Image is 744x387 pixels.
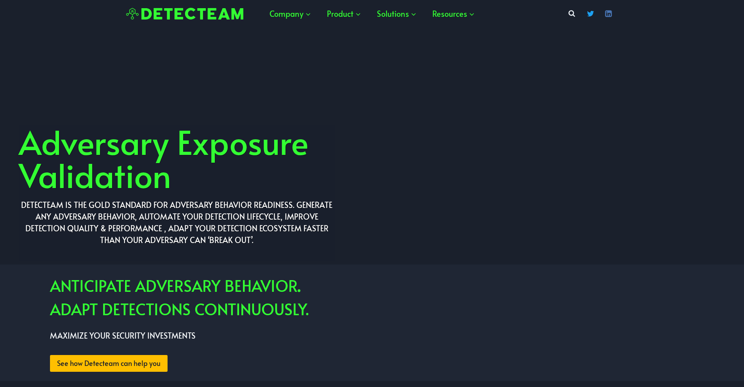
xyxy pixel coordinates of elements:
[369,2,425,25] a: Solutions
[425,2,483,25] a: Resources
[19,125,335,191] h1: Adversary Exposure Validation
[57,358,161,369] span: See how Detecteam can help you
[50,274,744,321] h2: ANTICIPATE ADVERSARY BEHAVIOR ADAPT DETECTIONS CONTINUOUSLY.
[583,6,598,21] a: Twitter
[298,275,300,296] strong: .
[50,328,744,343] p: MAXIMIZE YOUR SECURITY INVESTMENTS
[50,355,168,372] a: See how Detecteam can help you
[601,6,616,21] a: Linkedin
[327,7,361,21] span: Product
[319,2,369,25] a: Product
[262,2,319,25] a: Company
[19,199,335,246] h2: Detecteam IS THE GOLD STANDARD FOR ADVERSARY BEHAVIOR READINESS. GENERATE ANY Adversary BEHAVIOR,...
[126,8,243,20] img: Detecteam
[262,2,483,25] nav: Primary Navigation
[432,7,475,21] span: Resources
[269,7,311,21] span: Company
[565,7,579,21] button: View Search Form
[377,7,417,21] span: Solutions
